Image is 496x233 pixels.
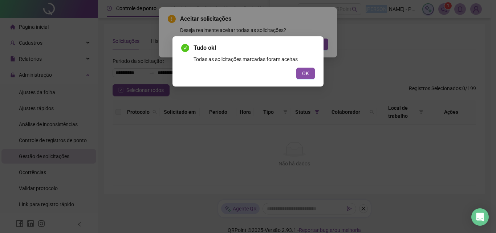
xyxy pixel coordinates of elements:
[302,69,309,77] span: OK
[194,55,315,63] div: Todas as solicitações marcadas foram aceitas
[181,44,189,52] span: check-circle
[296,68,315,79] button: OK
[194,44,315,52] span: Tudo ok!
[471,208,489,226] div: Open Intercom Messenger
